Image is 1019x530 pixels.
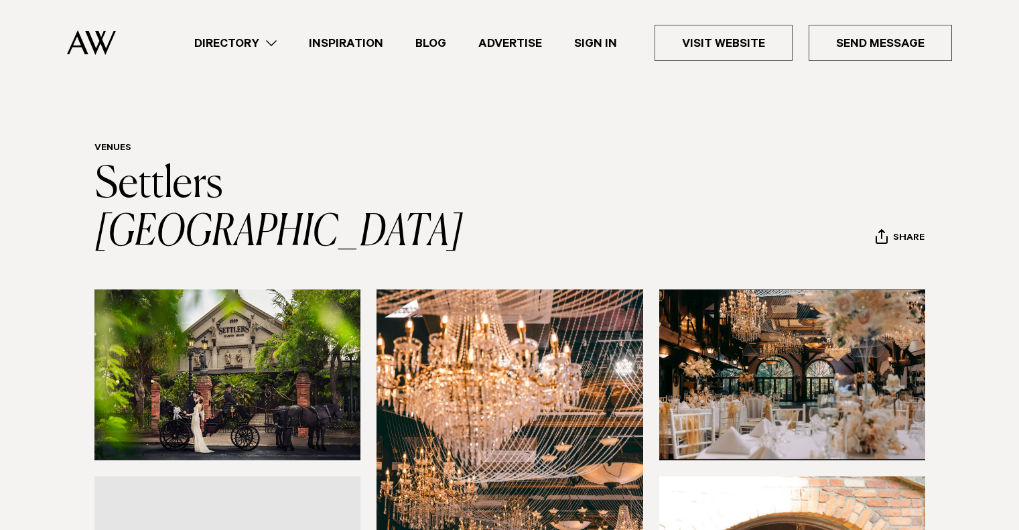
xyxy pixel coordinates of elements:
[399,34,462,52] a: Blog
[875,228,925,249] button: Share
[462,34,558,52] a: Advertise
[178,34,293,52] a: Directory
[94,163,463,255] a: Settlers [GEOGRAPHIC_DATA]
[809,25,952,61] a: Send Message
[94,143,131,154] a: Venues
[67,30,116,55] img: Auckland Weddings Logo
[293,34,399,52] a: Inspiration
[655,25,793,61] a: Visit Website
[558,34,633,52] a: Sign In
[893,233,925,245] span: Share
